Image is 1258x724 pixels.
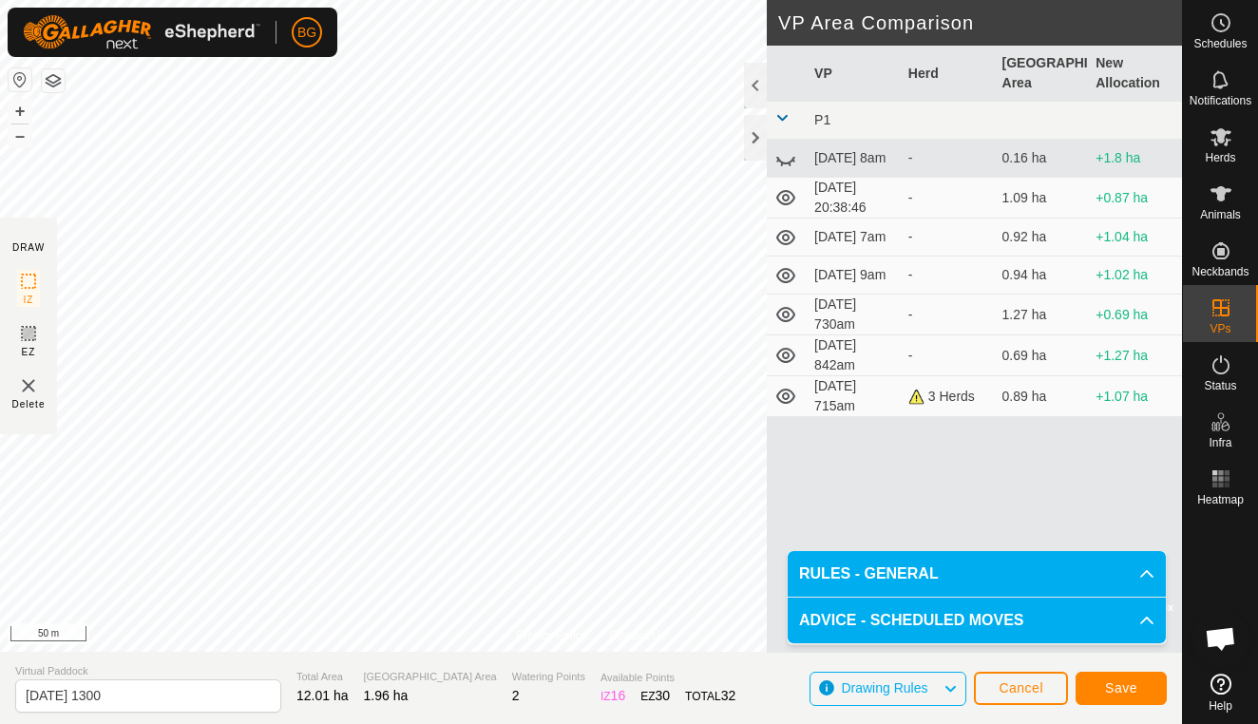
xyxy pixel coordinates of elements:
[1204,380,1236,391] span: Status
[1088,178,1182,219] td: +0.87 ha
[9,124,31,147] button: –
[1190,95,1251,106] span: Notifications
[841,680,927,695] span: Drawing Rules
[799,562,939,585] span: RULES - GENERAL
[640,686,670,706] div: EZ
[1210,323,1230,334] span: VPs
[17,374,40,397] img: VP
[1088,219,1182,257] td: +1.04 ha
[685,686,735,706] div: TOTAL
[24,293,34,307] span: IZ
[788,551,1166,597] p-accordion-header: RULES - GENERAL
[908,188,987,208] div: -
[610,627,666,644] a: Contact Us
[901,46,995,102] th: Herd
[1105,680,1137,695] span: Save
[512,669,585,685] span: Watering Points
[995,257,1089,295] td: 0.94 ha
[814,112,830,127] span: P1
[1088,257,1182,295] td: +1.02 ha
[296,669,349,685] span: Total Area
[974,672,1068,705] button: Cancel
[995,295,1089,335] td: 1.27 ha
[908,265,987,285] div: -
[516,627,587,644] a: Privacy Policy
[908,346,987,366] div: -
[1076,672,1167,705] button: Save
[9,68,31,91] button: Reset Map
[1192,610,1249,667] div: Open chat
[799,609,1023,632] span: ADVICE - SCHEDULED MOVES
[12,240,45,255] div: DRAW
[995,140,1089,178] td: 0.16 ha
[23,15,260,49] img: Gallagher Logo
[807,178,901,219] td: [DATE] 20:38:46
[1088,335,1182,376] td: +1.27 ha
[42,69,65,92] button: Map Layers
[1088,46,1182,102] th: New Allocation
[908,305,987,325] div: -
[1088,376,1182,417] td: +1.07 ha
[1209,437,1231,448] span: Infra
[788,598,1166,643] p-accordion-header: ADVICE - SCHEDULED MOVES
[1191,266,1248,277] span: Neckbands
[995,335,1089,376] td: 0.69 ha
[995,376,1089,417] td: 0.89 ha
[364,669,497,685] span: [GEOGRAPHIC_DATA] Area
[656,688,671,703] span: 30
[908,387,987,407] div: 3 Herds
[807,257,901,295] td: [DATE] 9am
[721,688,736,703] span: 32
[15,663,281,679] span: Virtual Paddock
[807,46,901,102] th: VP
[611,688,626,703] span: 16
[1197,494,1244,505] span: Heatmap
[600,670,735,686] span: Available Points
[908,227,987,247] div: -
[22,345,36,359] span: EZ
[1205,152,1235,163] span: Herds
[995,219,1089,257] td: 0.92 ha
[1193,38,1247,49] span: Schedules
[995,178,1089,219] td: 1.09 ha
[1088,295,1182,335] td: +0.69 ha
[600,686,625,706] div: IZ
[512,688,520,703] span: 2
[297,23,316,43] span: BG
[807,219,901,257] td: [DATE] 7am
[807,295,901,335] td: [DATE] 730am
[12,397,46,411] span: Delete
[807,376,901,417] td: [DATE] 715am
[995,46,1089,102] th: [GEOGRAPHIC_DATA] Area
[364,688,409,703] span: 1.96 ha
[807,140,901,178] td: [DATE] 8am
[1209,700,1232,712] span: Help
[807,335,901,376] td: [DATE] 842am
[1183,666,1258,719] a: Help
[778,11,1182,34] h2: VP Area Comparison
[9,100,31,123] button: +
[908,148,987,168] div: -
[1200,209,1241,220] span: Animals
[1088,140,1182,178] td: +1.8 ha
[296,688,349,703] span: 12.01 ha
[999,680,1043,695] span: Cancel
